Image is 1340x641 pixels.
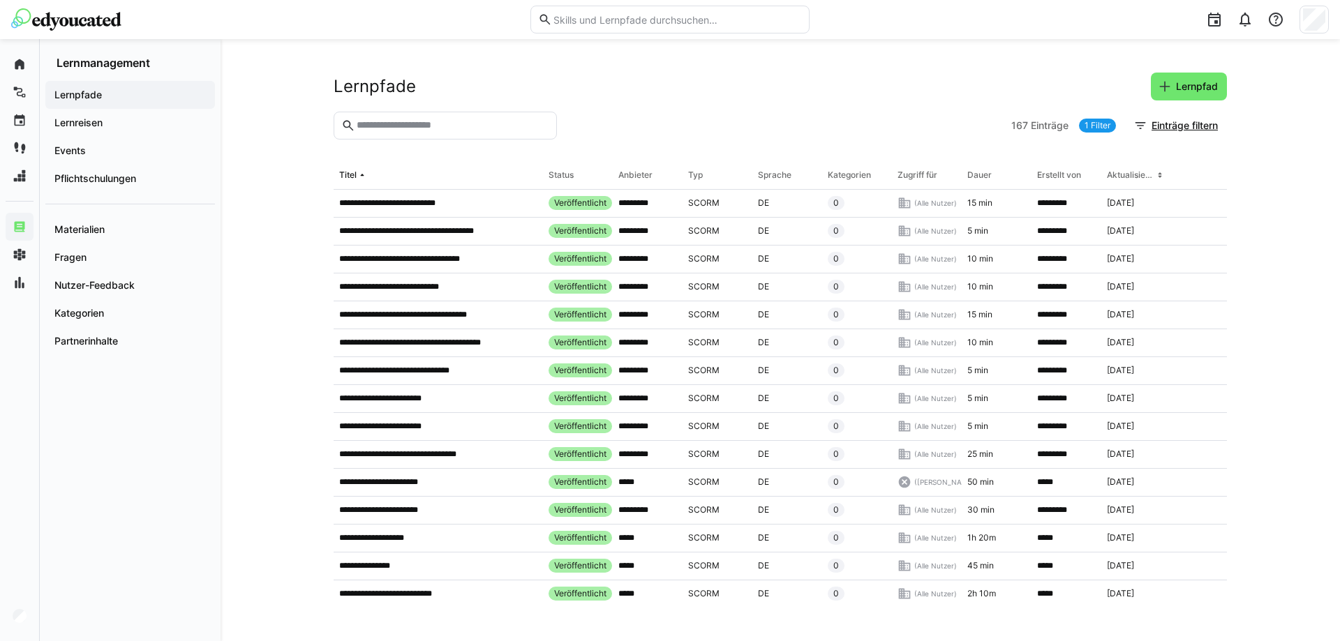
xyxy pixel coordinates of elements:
[833,197,839,209] span: 0
[967,560,994,571] span: 45 min
[833,253,839,264] span: 0
[688,309,720,320] span: SCORM
[758,225,769,236] span: DE
[898,169,937,181] div: Zugriff für
[914,310,957,319] span: (Alle Nutzer)
[758,281,769,292] span: DE
[1107,309,1134,320] span: [DATE]
[967,281,993,292] span: 10 min
[688,476,720,488] span: SCORM
[914,449,957,459] span: (Alle Nutzer)
[618,169,653,181] div: Anbieter
[688,225,720,236] span: SCORM
[554,281,606,292] span: Veröffentlicht
[554,448,606,460] span: Veröffentlicht
[1107,476,1134,488] span: [DATE]
[1037,169,1081,181] div: Erstellt von
[688,169,703,181] div: Typ
[967,309,992,320] span: 15 min
[554,309,606,320] span: Veröffentlicht
[967,421,988,432] span: 5 min
[554,393,606,404] span: Veröffentlicht
[1151,73,1227,100] button: Lernpfad
[833,560,839,571] span: 0
[1107,281,1134,292] span: [DATE]
[833,588,839,599] span: 0
[688,337,720,348] span: SCORM
[758,393,769,404] span: DE
[967,532,996,543] span: 1h 20m
[914,226,957,236] span: (Alle Nutzer)
[833,532,839,543] span: 0
[758,532,769,543] span: DE
[833,421,839,432] span: 0
[833,393,839,404] span: 0
[914,198,957,208] span: (Alle Nutzer)
[1107,197,1134,209] span: [DATE]
[1107,504,1134,515] span: [DATE]
[914,393,957,403] span: (Alle Nutzer)
[1107,225,1134,236] span: [DATE]
[554,560,606,571] span: Veröffentlicht
[554,253,606,264] span: Veröffentlicht
[833,281,839,292] span: 0
[554,225,606,236] span: Veröffentlicht
[833,365,839,376] span: 0
[828,169,871,181] div: Kategorien
[688,365,720,376] span: SCORM
[688,448,720,460] span: SCORM
[914,561,957,571] span: (Alle Nutzer)
[554,421,606,432] span: Veröffentlicht
[688,393,720,404] span: SCORM
[914,421,957,431] span: (Alle Nutzer)
[758,476,769,488] span: DE
[554,588,606,599] span: Veröffentlicht
[967,448,993,460] span: 25 min
[1107,365,1134,376] span: [DATE]
[554,504,606,515] span: Veröffentlicht
[1174,80,1220,93] span: Lernpfad
[554,337,606,348] span: Veröffentlicht
[758,197,769,209] span: DE
[334,76,416,97] h2: Lernpfade
[914,254,957,264] span: (Alle Nutzer)
[967,225,988,236] span: 5 min
[554,532,606,543] span: Veröffentlicht
[758,588,769,599] span: DE
[833,225,839,236] span: 0
[833,448,839,460] span: 0
[688,281,720,292] span: SCORM
[967,169,992,181] div: Dauer
[967,588,996,599] span: 2h 10m
[758,560,769,571] span: DE
[914,477,978,487] span: ([PERSON_NAME])
[1107,588,1134,599] span: [DATE]
[914,338,957,347] span: (Alle Nutzer)
[967,365,988,376] span: 5 min
[758,448,769,460] span: DE
[914,589,957,598] span: (Alle Nutzer)
[967,393,988,404] span: 5 min
[967,337,993,348] span: 10 min
[1031,119,1069,133] span: Einträge
[1107,393,1134,404] span: [DATE]
[833,309,839,320] span: 0
[1011,119,1028,133] span: 167
[1079,119,1116,133] a: 1 Filter
[688,253,720,264] span: SCORM
[967,476,994,488] span: 50 min
[758,504,769,515] span: DE
[758,309,769,320] span: DE
[1126,112,1227,139] button: Einträge filtern
[552,13,802,26] input: Skills und Lernpfade durchsuchen…
[758,253,769,264] span: DE
[758,421,769,432] span: DE
[967,253,993,264] span: 10 min
[554,476,606,488] span: Veröffentlicht
[833,504,839,515] span: 0
[833,337,839,348] span: 0
[914,282,957,292] span: (Alle Nutzer)
[1107,337,1134,348] span: [DATE]
[914,505,957,515] span: (Alle Nutzer)
[914,365,957,375] span: (Alle Nutzer)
